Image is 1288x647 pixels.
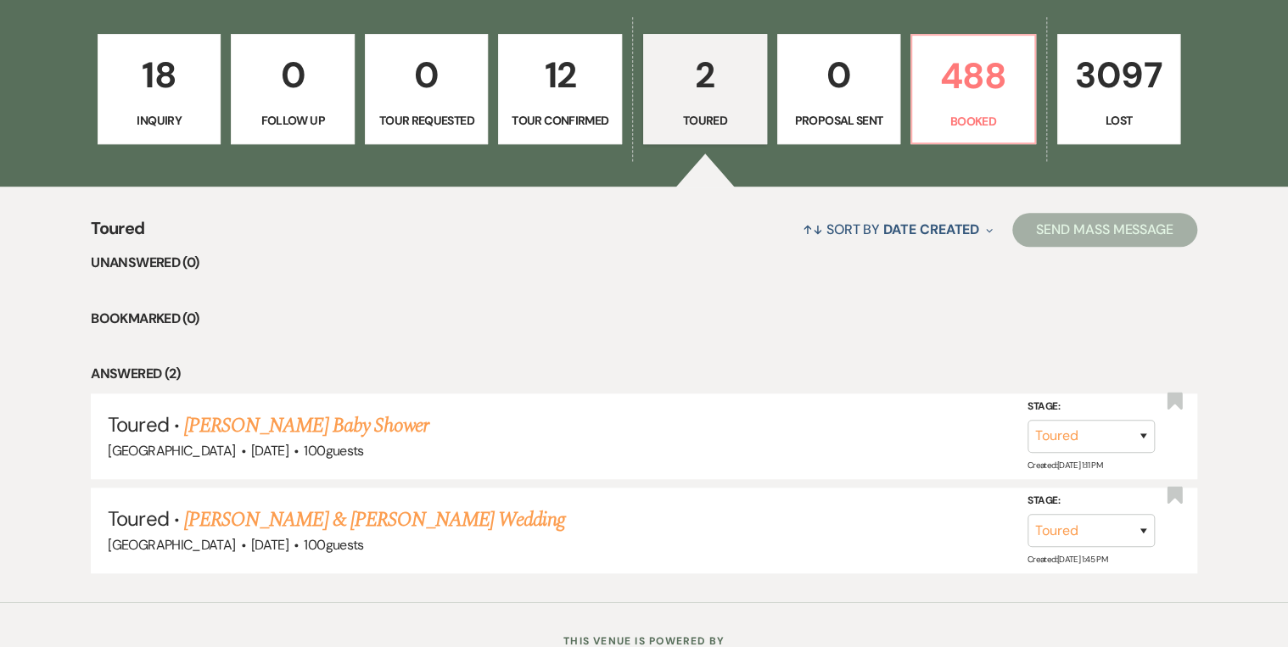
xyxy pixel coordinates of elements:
label: Stage: [1028,492,1155,510]
span: [DATE] [251,442,288,460]
p: Lost [1068,111,1170,130]
li: Answered (2) [91,363,1196,385]
li: Bookmarked (0) [91,308,1196,330]
a: 0Tour Requested [365,34,489,144]
p: Tour Requested [376,111,478,130]
li: Unanswered (0) [91,252,1196,274]
p: Toured [654,111,756,130]
span: [GEOGRAPHIC_DATA] [108,442,235,460]
a: 2Toured [643,34,767,144]
span: 100 guests [304,442,363,460]
button: Sort By Date Created [796,207,1000,252]
span: [GEOGRAPHIC_DATA] [108,536,235,554]
span: Toured [108,505,168,532]
p: 12 [509,47,611,103]
button: Send Mass Message [1012,213,1197,247]
a: 0Follow Up [231,34,355,144]
a: 0Proposal Sent [777,34,901,144]
p: 2 [654,47,756,103]
p: Follow Up [242,111,344,130]
a: 18Inquiry [98,34,221,144]
span: Created: [DATE] 1:45 PM [1028,554,1107,565]
span: [DATE] [251,536,288,554]
p: Booked [922,112,1024,131]
a: 3097Lost [1057,34,1181,144]
p: 3097 [1068,47,1170,103]
p: Proposal Sent [788,111,890,130]
p: 488 [922,47,1024,104]
p: Inquiry [109,111,210,130]
span: Created: [DATE] 1:11 PM [1028,460,1102,471]
span: Date Created [883,220,979,238]
span: Toured [108,411,168,438]
span: 100 guests [304,536,363,554]
p: 0 [376,47,478,103]
label: Stage: [1028,398,1155,416]
p: Tour Confirmed [509,111,611,130]
a: [PERSON_NAME] & [PERSON_NAME] Wedding [184,505,564,535]
p: 0 [242,47,344,103]
p: 18 [109,47,210,103]
a: [PERSON_NAME] Baby Shower [184,410,428,441]
p: 0 [788,47,890,103]
a: 12Tour Confirmed [498,34,622,144]
span: Toured [91,215,144,252]
a: 488Booked [910,34,1036,144]
span: ↑↓ [803,220,823,238]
